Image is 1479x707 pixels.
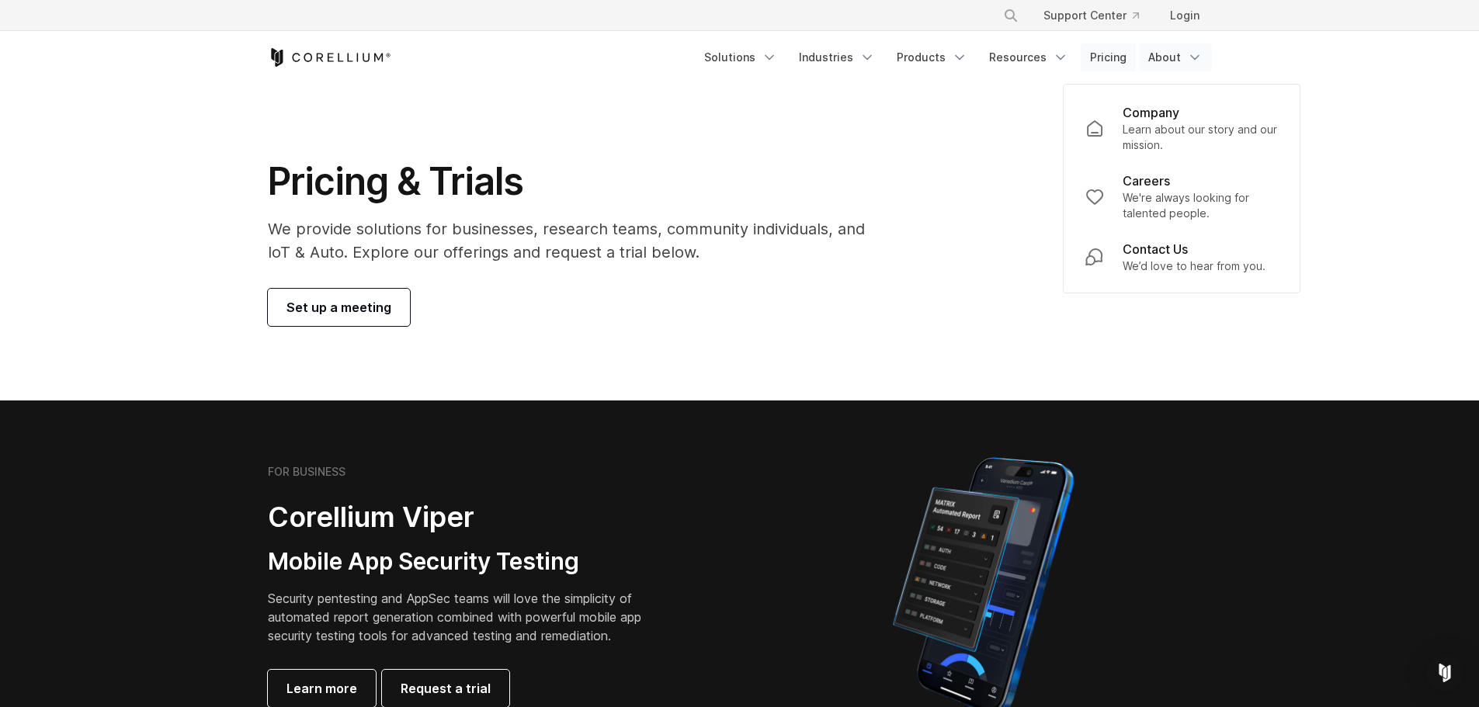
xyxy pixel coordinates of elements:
[1123,258,1265,274] p: We’d love to hear from you.
[286,298,391,317] span: Set up a meeting
[984,2,1212,29] div: Navigation Menu
[1426,654,1463,691] div: Open Intercom Messenger
[268,217,887,264] p: We provide solutions for businesses, research teams, community individuals, and IoT & Auto. Explo...
[1123,103,1179,122] p: Company
[1073,162,1290,230] a: Careers We're always looking for talented people.
[268,465,345,479] h6: FOR BUSINESS
[695,43,1212,71] div: Navigation Menu
[268,158,887,205] h1: Pricing & Trials
[1031,2,1151,29] a: Support Center
[1123,190,1278,221] p: We're always looking for talented people.
[887,43,977,71] a: Products
[1123,240,1188,258] p: Contact Us
[1073,230,1290,283] a: Contact Us We’d love to hear from you.
[695,43,786,71] a: Solutions
[1073,94,1290,162] a: Company Learn about our story and our mission.
[286,679,357,698] span: Learn more
[401,679,491,698] span: Request a trial
[268,289,410,326] a: Set up a meeting
[1123,172,1170,190] p: Careers
[1081,43,1136,71] a: Pricing
[997,2,1025,29] button: Search
[268,547,665,577] h3: Mobile App Security Testing
[268,670,376,707] a: Learn more
[268,589,665,645] p: Security pentesting and AppSec teams will love the simplicity of automated report generation comb...
[1123,122,1278,153] p: Learn about our story and our mission.
[268,48,391,67] a: Corellium Home
[1139,43,1212,71] a: About
[268,500,665,535] h2: Corellium Viper
[790,43,884,71] a: Industries
[382,670,509,707] a: Request a trial
[980,43,1078,71] a: Resources
[1158,2,1212,29] a: Login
